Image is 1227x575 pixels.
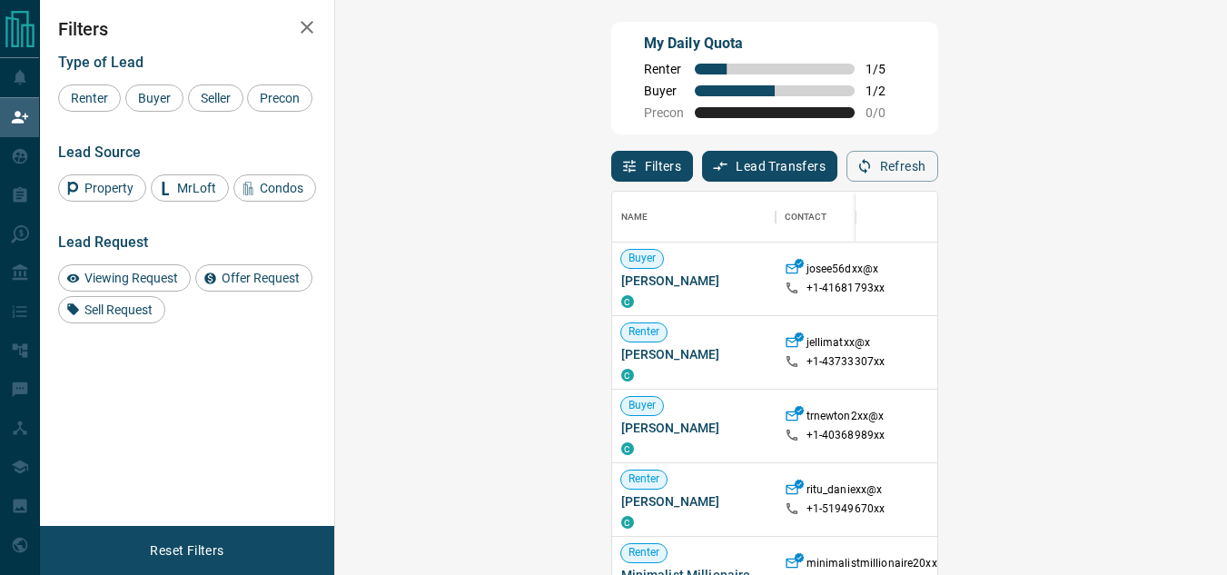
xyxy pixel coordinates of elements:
[78,271,184,285] span: Viewing Request
[806,409,885,428] p: trnewton2xx@x
[806,482,883,501] p: ritu_daniexx@x
[58,264,191,292] div: Viewing Request
[78,181,140,195] span: Property
[132,91,177,105] span: Buyer
[621,398,664,413] span: Buyer
[785,192,827,243] div: Contact
[151,174,229,202] div: MrLoft
[806,428,886,443] p: +1- 40368989xx
[58,84,121,112] div: Renter
[621,324,668,340] span: Renter
[195,264,312,292] div: Offer Request
[806,281,886,296] p: +1- 41681793xx
[58,144,141,161] span: Lead Source
[78,302,159,317] span: Sell Request
[621,471,668,487] span: Renter
[644,62,684,76] span: Renter
[188,84,243,112] div: Seller
[233,174,316,202] div: Condos
[621,419,767,437] span: [PERSON_NAME]
[64,91,114,105] span: Renter
[621,251,664,266] span: Buyer
[253,181,310,195] span: Condos
[125,84,183,112] div: Buyer
[621,545,668,560] span: Renter
[58,174,146,202] div: Property
[806,335,871,354] p: jellimatxx@x
[253,91,306,105] span: Precon
[806,262,879,281] p: josee56dxx@x
[611,151,694,182] button: Filters
[644,84,684,98] span: Buyer
[621,516,634,529] div: condos.ca
[806,354,886,370] p: +1- 43733307xx
[866,105,905,120] span: 0 / 0
[644,105,684,120] span: Precon
[58,54,143,71] span: Type of Lead
[806,501,886,517] p: +1- 51949670xx
[171,181,223,195] span: MrLoft
[58,18,316,40] h2: Filters
[215,271,306,285] span: Offer Request
[702,151,837,182] button: Lead Transfers
[247,84,312,112] div: Precon
[846,151,938,182] button: Refresh
[138,535,235,566] button: Reset Filters
[866,62,905,76] span: 1 / 5
[621,295,634,308] div: condos.ca
[621,345,767,363] span: [PERSON_NAME]
[58,296,165,323] div: Sell Request
[58,233,148,251] span: Lead Request
[194,91,237,105] span: Seller
[776,192,921,243] div: Contact
[806,556,953,575] p: minimalistmillionaire20xx@x
[621,492,767,511] span: [PERSON_NAME]
[866,84,905,98] span: 1 / 2
[612,192,776,243] div: Name
[644,33,905,55] p: My Daily Quota
[621,272,767,290] span: [PERSON_NAME]
[621,369,634,382] div: condos.ca
[621,442,634,455] div: condos.ca
[621,192,648,243] div: Name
